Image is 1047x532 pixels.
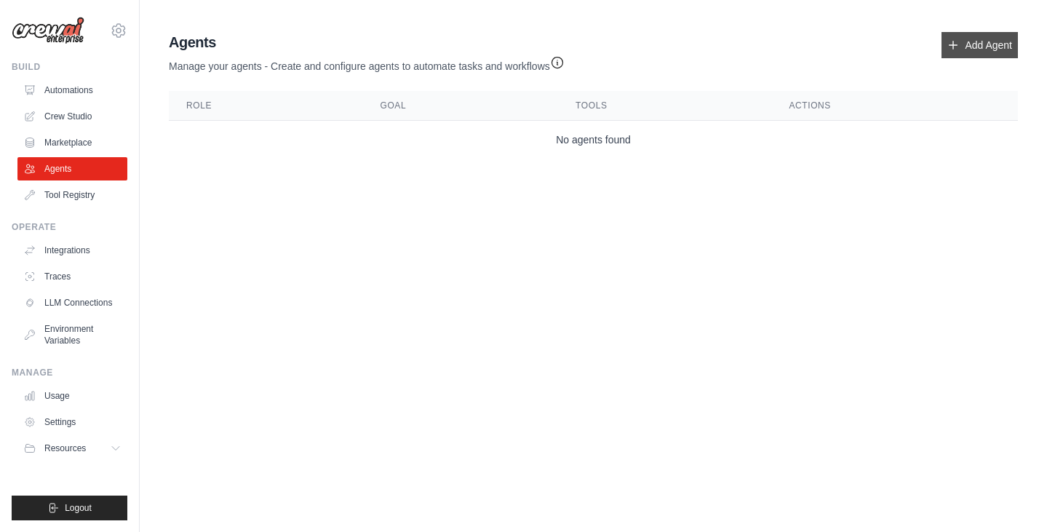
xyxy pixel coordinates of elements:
[17,79,127,102] a: Automations
[771,91,1018,121] th: Actions
[169,121,1018,159] td: No agents found
[17,131,127,154] a: Marketplace
[169,32,565,52] h2: Agents
[12,367,127,378] div: Manage
[169,91,362,121] th: Role
[17,157,127,180] a: Agents
[12,61,127,73] div: Build
[65,502,92,514] span: Logout
[169,52,565,74] p: Manage your agents - Create and configure agents to automate tasks and workflows
[17,265,127,288] a: Traces
[12,17,84,44] img: Logo
[17,437,127,460] button: Resources
[558,91,771,121] th: Tools
[17,317,127,352] a: Environment Variables
[362,91,558,121] th: Goal
[941,32,1018,58] a: Add Agent
[44,442,86,454] span: Resources
[17,410,127,434] a: Settings
[17,183,127,207] a: Tool Registry
[17,239,127,262] a: Integrations
[17,105,127,128] a: Crew Studio
[17,384,127,408] a: Usage
[12,496,127,520] button: Logout
[12,221,127,233] div: Operate
[17,291,127,314] a: LLM Connections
